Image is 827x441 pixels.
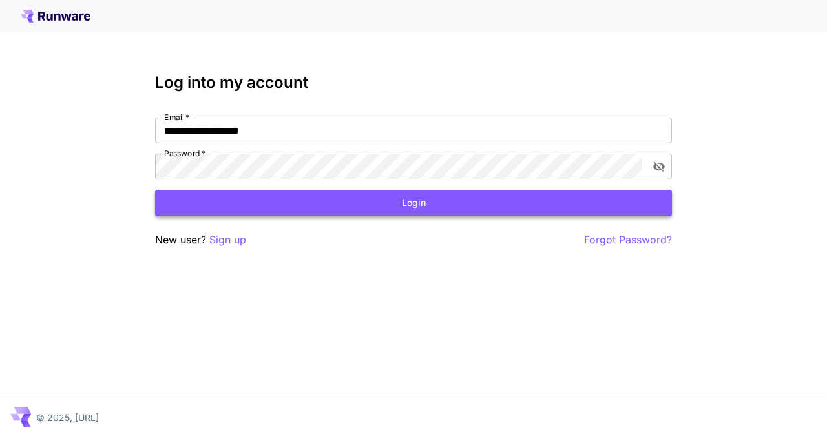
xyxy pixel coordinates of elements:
p: © 2025, [URL] [36,411,99,424]
h3: Log into my account [155,74,672,92]
button: Sign up [209,232,246,248]
button: Forgot Password? [584,232,672,248]
button: Login [155,190,672,216]
label: Password [164,148,205,159]
p: New user? [155,232,246,248]
button: toggle password visibility [647,155,671,178]
label: Email [164,112,189,123]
